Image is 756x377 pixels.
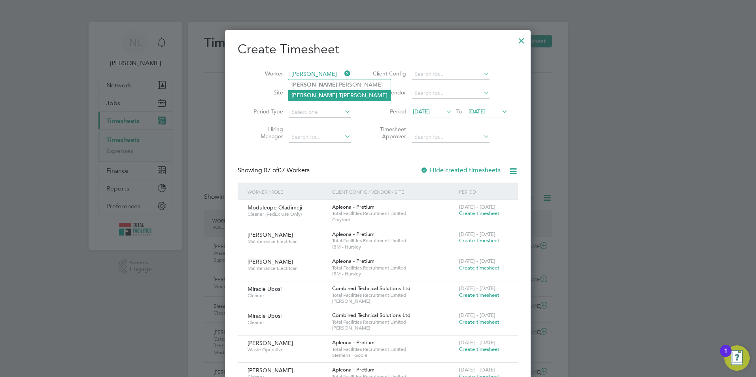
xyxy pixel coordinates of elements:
[459,210,499,217] span: Create timesheet
[459,319,499,325] span: Create timesheet
[412,69,490,80] input: Search for...
[724,351,728,361] div: 1
[248,231,293,238] span: [PERSON_NAME]
[339,92,342,99] b: T
[459,366,495,373] span: [DATE] - [DATE]
[459,292,499,298] span: Create timesheet
[332,210,455,217] span: Total Facilities Recruitment Limited
[264,166,310,174] span: 07 Workers
[330,183,457,201] div: Client Config / Vendor / Site
[248,211,326,217] span: Cleaner (FedEx Use Only)
[264,166,278,174] span: 07 of
[332,271,455,277] span: IBM - Hursley
[289,107,351,118] input: Select one
[332,217,455,223] span: Crayford
[248,367,293,374] span: [PERSON_NAME]
[370,126,406,140] label: Timesheet Approver
[454,106,464,117] span: To
[412,88,490,99] input: Search for...
[459,237,499,244] span: Create timesheet
[332,204,374,210] span: Apleona - Pretium
[412,132,490,143] input: Search for...
[291,92,337,99] b: [PERSON_NAME]
[248,285,282,292] span: Miracle Ubosi
[459,346,499,352] span: Create timesheet
[332,258,374,264] span: Apleona - Pretium
[332,339,374,346] span: Apleona - Pretium
[238,166,311,175] div: Showing
[332,325,455,331] span: [PERSON_NAME]
[248,319,326,326] span: Cleaner
[332,312,410,319] span: Combined Technical Solutions Ltd
[248,339,293,347] span: [PERSON_NAME]
[370,70,406,77] label: Client Config
[248,292,326,299] span: Cleaner
[457,183,510,201] div: Period
[332,366,374,373] span: Apleona - Pretium
[332,265,455,271] span: Total Facilities Recruitment Limited
[291,81,337,88] b: [PERSON_NAME]
[332,352,455,358] span: Siemens - Goole
[420,166,501,174] label: Hide created timesheets
[459,258,495,264] span: [DATE] - [DATE]
[248,126,283,140] label: Hiring Manager
[289,132,351,143] input: Search for...
[459,264,499,271] span: Create timesheet
[332,346,455,352] span: Total Facilities Recruitment Limited
[459,285,495,292] span: [DATE] - [DATE]
[459,339,495,346] span: [DATE] - [DATE]
[332,319,455,325] span: Total Facilities Recruitment Limited
[248,258,293,265] span: [PERSON_NAME]
[288,79,391,90] li: [PERSON_NAME]
[332,238,455,244] span: Total Facilities Recruitment Limited
[332,285,410,292] span: Combined Technical Solutions Ltd
[248,204,302,211] span: Moduleope Oladimeji
[248,347,326,353] span: Waste Operative
[248,70,283,77] label: Worker
[332,231,374,238] span: Apleona - Pretium
[246,183,330,201] div: Worker / Role
[238,41,518,58] h2: Create Timesheet
[288,90,391,101] li: [PERSON_NAME]
[248,312,282,319] span: Miracle Ubosi
[332,292,455,298] span: Total Facilities Recruitment Limited
[459,231,495,238] span: [DATE] - [DATE]
[248,265,326,271] span: Maintenance Electrican
[332,298,455,304] span: [PERSON_NAME]
[469,108,486,115] span: [DATE]
[248,89,283,96] label: Site
[248,108,283,115] label: Period Type
[370,108,406,115] label: Period
[248,238,326,245] span: Maintenance Electrican
[413,108,430,115] span: [DATE]
[332,244,455,250] span: IBM - Hursley
[289,69,351,80] input: Search for...
[459,312,495,319] span: [DATE] - [DATE]
[459,204,495,210] span: [DATE] - [DATE]
[724,345,750,371] button: Open Resource Center, 1 new notification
